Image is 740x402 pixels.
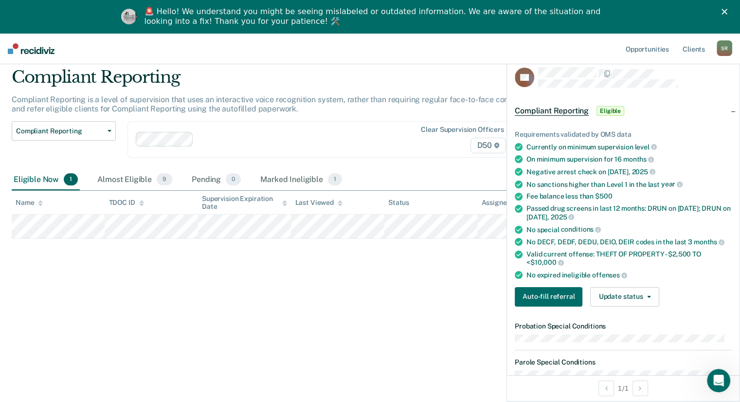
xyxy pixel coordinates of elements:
div: Assigned to [481,199,527,207]
div: No DECF, DEDF, DEDU, DEIO, DEIR codes in the last 3 [526,238,732,246]
span: year [661,180,683,188]
div: Compliant Reporting [12,67,567,95]
img: Recidiviz [8,43,54,54]
iframe: Intercom live chat [707,369,730,392]
div: Marked Ineligible [258,169,344,191]
div: Eligible Now [12,169,80,191]
div: S R [717,40,732,56]
div: Negative arrest check on [DATE], [526,167,732,176]
span: 1 [64,173,78,186]
a: Navigate to form link [515,287,586,307]
p: Compliant Reporting is a level of supervision that uses an interactive voice recognition system, ... [12,95,556,113]
div: Passed drug screens in last 12 months: DRUN on [DATE]; DRUN on [DATE], [526,204,732,221]
span: months [623,155,654,163]
div: No special [526,225,732,234]
div: No expired ineligible [526,271,732,279]
div: Almost Eligible [95,169,174,191]
span: Eligible [596,106,624,116]
dt: Probation Special Conditions [515,322,732,330]
dt: Parole Special Conditions [515,358,732,366]
div: TDOC ID [108,199,144,207]
span: level [634,143,656,151]
span: conditions [560,225,600,233]
span: 0 [226,173,241,186]
div: 1 / 1 [507,375,740,401]
button: Update status [590,287,659,307]
div: Supervision Expiration Date [202,195,287,211]
img: Profile image for Kim [121,9,137,24]
span: 1 [328,173,342,186]
div: Currently on minimum supervision [526,143,732,151]
div: Fee balance less than [526,192,732,201]
span: D50 [470,138,505,153]
div: Valid current offense: THEFT OF PROPERTY - $2,500 TO [526,250,732,267]
span: 2025 [551,213,574,221]
span: Compliant Reporting [16,127,104,135]
span: Compliant Reporting [515,106,589,116]
button: Next Opportunity [632,381,648,396]
div: Requirements validated by OMS data [515,130,732,139]
span: <$10,000 [526,258,564,266]
div: 🚨 Hello! We understand you might be seeing mislabeled or outdated information. We are aware of th... [144,7,604,26]
span: offenses [592,271,627,279]
span: 2025 [632,168,655,176]
span: months [694,238,724,246]
div: Close [722,9,731,15]
button: Auto-fill referral [515,287,582,307]
span: $500 [595,192,612,200]
button: Previous Opportunity [598,381,614,396]
span: 9 [157,173,172,186]
div: Pending [190,169,243,191]
div: No sanctions higher than Level 1 in the last [526,180,732,189]
a: Clients [681,33,707,64]
div: On minimum supervision for 16 [526,155,732,164]
div: Last Viewed [295,199,342,207]
div: Compliant ReportingEligible [507,95,740,127]
div: Status [388,199,409,207]
a: Opportunities [624,33,671,64]
div: Clear supervision officers [421,126,504,134]
div: Name [16,199,43,207]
